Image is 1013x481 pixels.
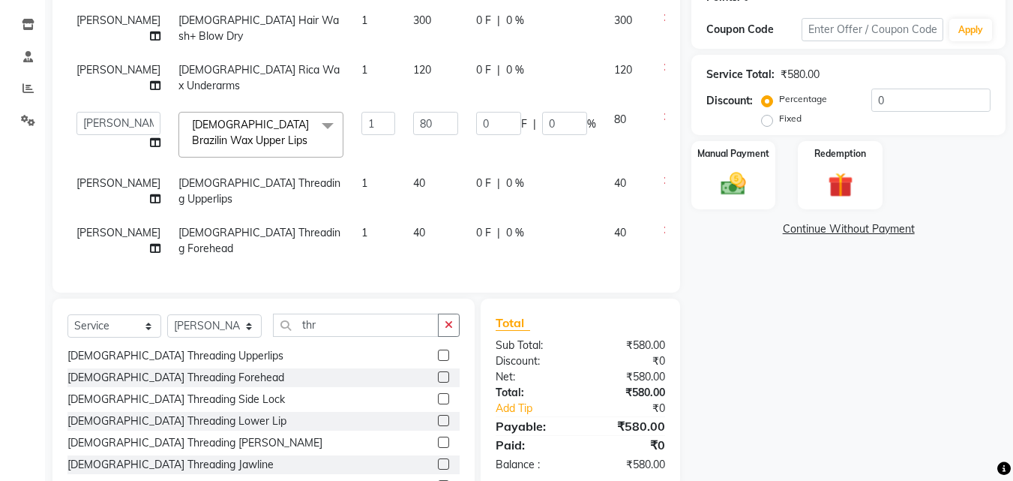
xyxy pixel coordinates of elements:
div: ₹0 [597,401,677,416]
span: 40 [614,176,626,190]
div: Discount: [484,353,580,369]
span: [PERSON_NAME] [76,63,160,77]
span: 40 [614,226,626,239]
span: 80 [614,113,626,126]
span: F [521,116,527,132]
span: 0 % [506,176,524,191]
span: 1 [361,14,367,27]
div: ₹580.00 [580,369,676,385]
span: [PERSON_NAME] [76,176,160,190]
label: Manual Payment [697,147,769,161]
span: | [497,13,500,29]
div: Paid: [484,436,580,454]
div: Coupon Code [706,22,801,38]
span: 40 [413,176,425,190]
img: _cash.svg [713,170,754,198]
div: [DEMOGRAPHIC_DATA] Threading [PERSON_NAME] [67,435,322,451]
a: Add Tip [484,401,596,416]
span: [DEMOGRAPHIC_DATA] Rica Wax Underarms [178,63,340,92]
div: ₹0 [580,436,676,454]
img: _gift.svg [820,170,861,200]
span: [DEMOGRAPHIC_DATA] Hair Wash+ Blow Dry [178,14,339,43]
span: 0 % [506,13,524,29]
span: Total [496,315,530,331]
span: 40 [413,226,425,239]
a: x [307,134,314,147]
span: 1 [361,176,367,190]
div: ₹580.00 [781,67,820,83]
span: 0 F [476,225,491,241]
span: | [497,176,500,191]
span: | [497,225,500,241]
span: % [587,116,596,132]
div: [DEMOGRAPHIC_DATA] Threading Lower Lip [67,413,286,429]
span: [PERSON_NAME] [76,14,160,27]
div: Payable: [484,417,580,435]
div: Net: [484,369,580,385]
span: 120 [413,63,431,77]
span: 1 [361,226,367,239]
div: [DEMOGRAPHIC_DATA] Threading Jawline [67,457,274,473]
div: Service Total: [706,67,775,83]
span: | [533,116,536,132]
a: Continue Without Payment [694,221,1003,237]
span: 120 [614,63,632,77]
label: Fixed [779,112,802,125]
span: 0 F [476,62,491,78]
span: [DEMOGRAPHIC_DATA] Brazilin Wax Upper Lips [192,118,309,147]
div: [DEMOGRAPHIC_DATA] Threading Upperlips [67,348,283,364]
div: [DEMOGRAPHIC_DATA] Threading Side Lock [67,392,285,407]
div: Total: [484,385,580,401]
div: ₹580.00 [580,457,676,473]
span: [PERSON_NAME] [76,226,160,239]
div: ₹580.00 [580,338,676,353]
span: 300 [413,14,431,27]
span: 0 F [476,176,491,191]
span: 1 [361,63,367,77]
label: Percentage [779,92,827,106]
input: Enter Offer / Coupon Code [802,18,943,41]
span: 0 F [476,13,491,29]
div: ₹0 [580,353,676,369]
input: Search or Scan [273,314,439,337]
div: ₹580.00 [580,417,676,435]
div: Discount: [706,93,753,109]
div: Balance : [484,457,580,473]
span: [DEMOGRAPHIC_DATA] Threading Upperlips [178,176,340,206]
span: 0 % [506,225,524,241]
span: [DEMOGRAPHIC_DATA] Threading Forehead [178,226,340,255]
label: Redemption [814,147,866,161]
div: [DEMOGRAPHIC_DATA] Threading Forehead [67,370,284,386]
span: 300 [614,14,632,27]
span: 0 % [506,62,524,78]
div: Sub Total: [484,338,580,353]
button: Apply [949,19,992,41]
span: | [497,62,500,78]
div: ₹580.00 [580,385,676,401]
